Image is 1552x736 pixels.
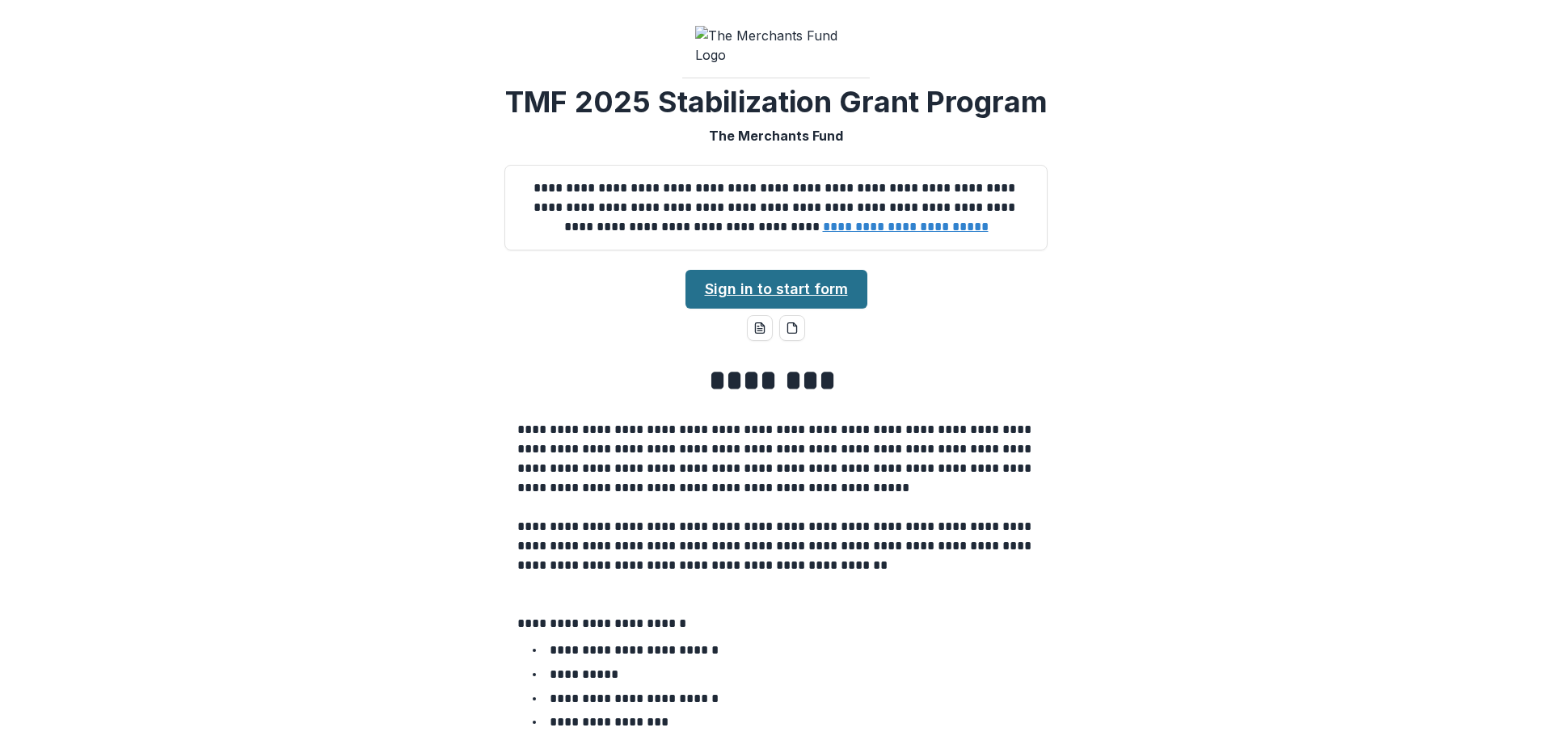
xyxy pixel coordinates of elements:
[695,26,857,65] img: The Merchants Fund Logo
[747,315,773,341] button: word-download
[685,270,867,309] a: Sign in to start form
[779,315,805,341] button: pdf-download
[709,126,843,145] p: The Merchants Fund
[505,85,1048,120] h2: TMF 2025 Stabilization Grant Program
